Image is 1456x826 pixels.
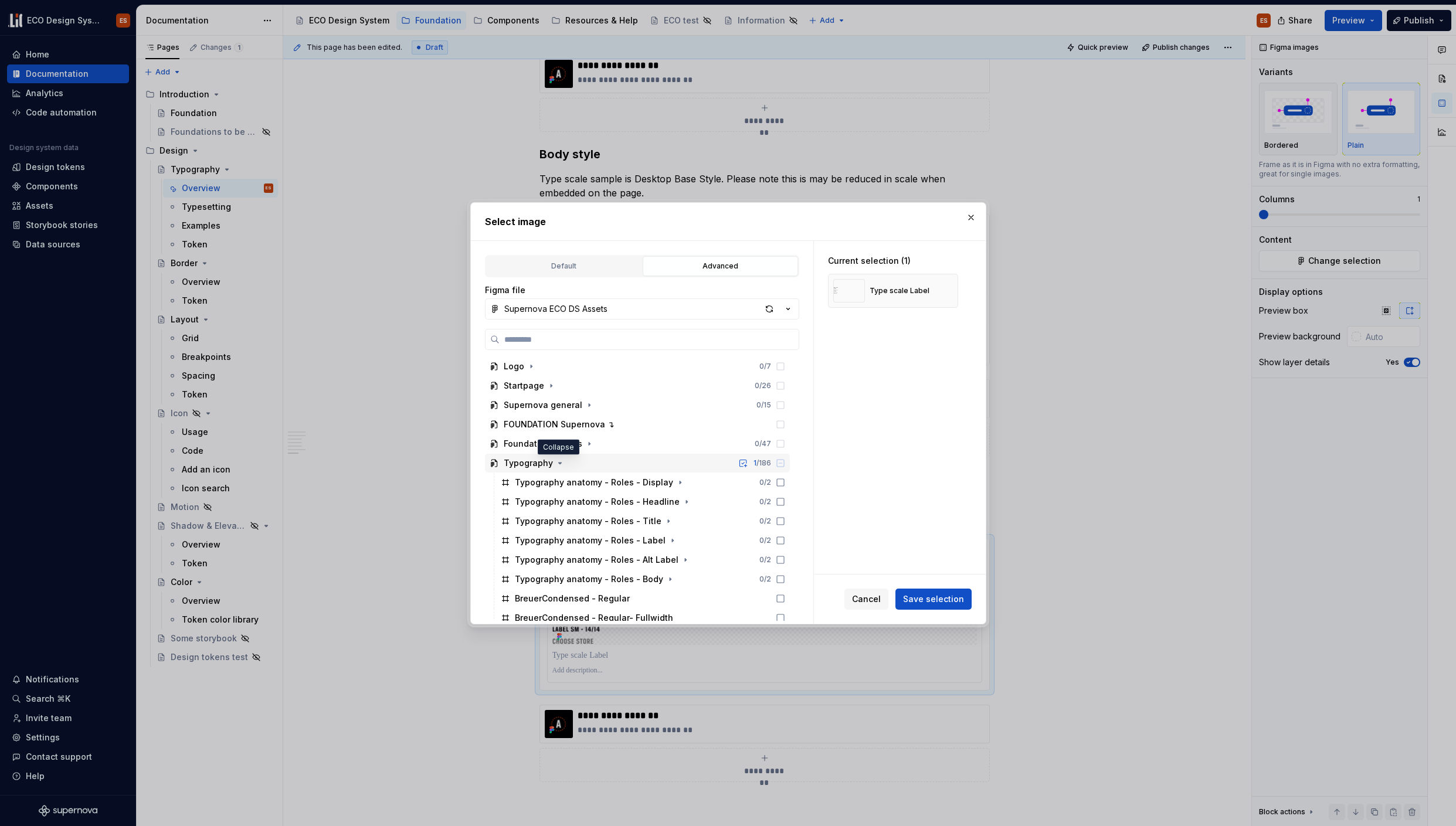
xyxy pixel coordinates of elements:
label: Figma file [485,284,525,296]
div: 0 / 2 [759,555,771,565]
div: Typography anatomy - Roles - Title [515,515,661,527]
div: FOUNDATION Supernova ↴ [504,419,615,430]
div: 0 / 2 [759,516,771,526]
span: Cancel [852,593,881,605]
div: Default [490,260,637,272]
h2: Select image [485,215,972,229]
div: BreuerCondensed - Regular- Fullwidth [515,612,673,624]
div: 0 / 15 [756,400,771,410]
div: Startpage [504,380,544,392]
button: Cancel [844,589,888,610]
div: Type scale Label [870,286,929,295]
div: Typography anatomy - Roles - Body [515,573,663,585]
div: / 186 [754,458,771,468]
span: Save selection [903,593,964,605]
div: 0 / 2 [759,478,771,487]
div: 0 / 7 [759,362,771,371]
div: Supernova ECO DS Assets [504,303,607,315]
div: Current selection (1) [828,255,958,267]
div: 0 / 2 [759,575,771,584]
div: 0 / 47 [755,439,771,448]
button: Supernova ECO DS Assets [485,298,799,319]
div: Typography anatomy - Roles - Label [515,535,666,546]
span: 1 [754,458,756,467]
div: Typography anatomy - Roles - Headline [515,496,680,508]
div: Typography anatomy - Roles - Display [515,477,673,488]
div: Collapse [538,440,579,455]
button: Save selection [895,589,972,610]
div: Advanced [647,260,794,272]
div: 0 / 2 [759,536,771,545]
div: Logo [504,361,524,372]
div: Foundation images [504,438,582,450]
div: Typography anatomy - Roles - Alt Label [515,554,678,566]
div: BreuerCondensed - Regular [515,593,630,604]
div: 0 / 2 [759,497,771,507]
div: Typography [504,457,553,469]
div: Supernova general [504,399,582,411]
div: 0 / 26 [755,381,771,390]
